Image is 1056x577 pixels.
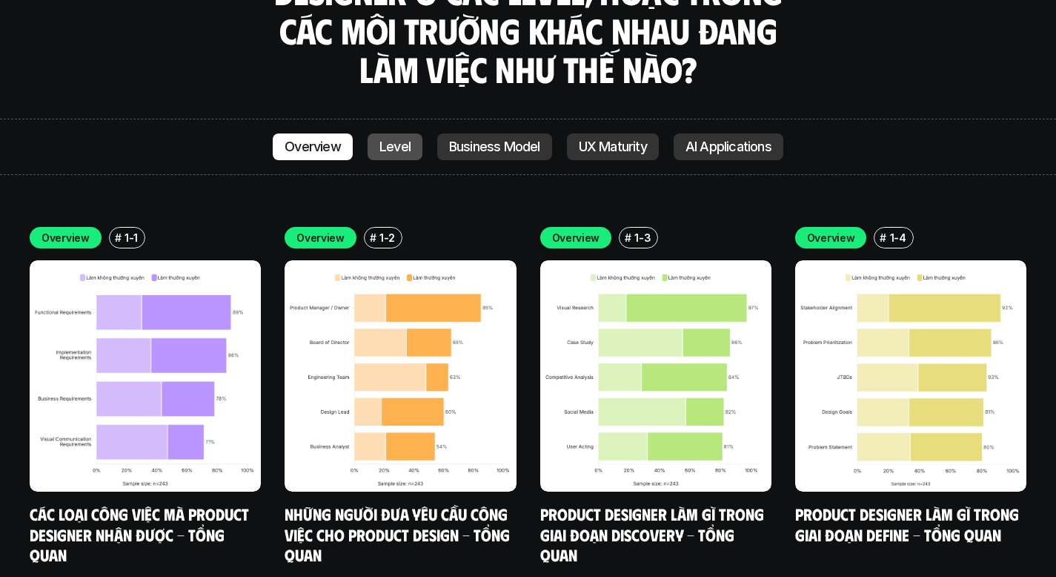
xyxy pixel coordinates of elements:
p: Overview [552,230,600,245]
p: Level [379,139,411,154]
p: Overview [285,139,341,154]
p: 1-1 [124,230,138,245]
p: Overview [807,230,855,245]
h6: # [115,232,122,243]
p: AI Applications [685,139,771,154]
h6: # [370,232,376,243]
a: Business Model [437,133,552,160]
a: Product Designer làm gì trong giai đoạn Discovery - Tổng quan [540,504,768,564]
p: 1-4 [890,230,906,245]
a: Overview [273,133,353,160]
p: Overview [41,230,90,245]
a: AI Applications [674,133,783,160]
h6: # [880,232,886,243]
p: 1-3 [634,230,651,245]
a: Các loại công việc mà Product Designer nhận được - Tổng quan [30,504,253,564]
h6: # [625,232,631,243]
a: UX Maturity [567,133,659,160]
p: UX Maturity [579,139,647,154]
p: 1-2 [379,230,395,245]
a: Những người đưa yêu cầu công việc cho Product Design - Tổng quan [285,504,514,564]
p: Overview [296,230,345,245]
a: Product Designer làm gì trong giai đoạn Define - Tổng quan [795,504,1023,544]
p: Business Model [449,139,540,154]
a: Level [368,133,422,160]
